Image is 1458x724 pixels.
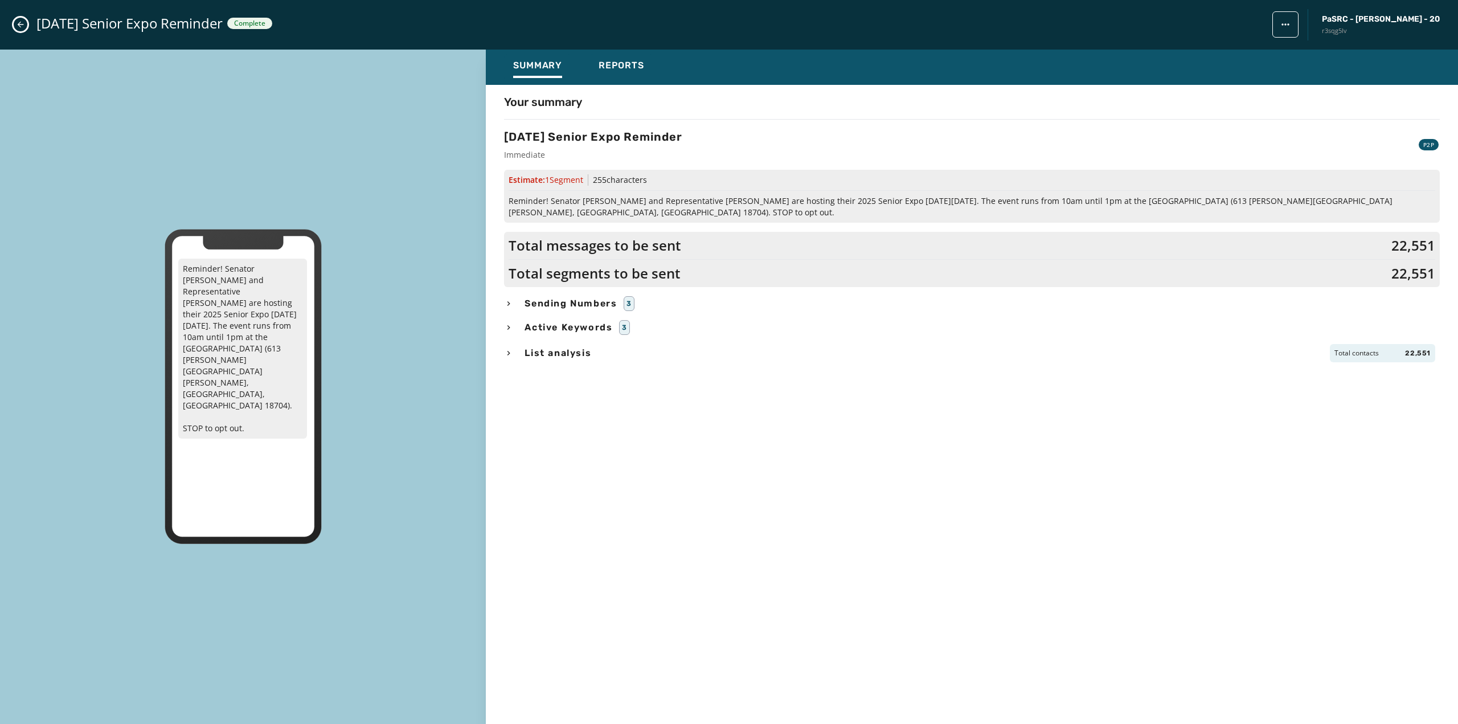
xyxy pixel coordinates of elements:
span: Reminder! Senator [PERSON_NAME] and Representative [PERSON_NAME] are hosting their 2025 Senior Ex... [509,195,1435,218]
div: P2P [1419,139,1439,150]
div: 3 [619,320,630,335]
span: 22,551 [1405,349,1431,358]
span: List analysis [522,346,593,360]
button: Sending Numbers3 [504,296,1440,311]
h4: Your summary [504,94,582,110]
span: 22,551 [1391,236,1435,255]
span: Summary [513,60,562,71]
span: 1 Segment [545,174,583,185]
span: Total segments to be sent [509,264,681,283]
button: Summary [504,54,571,80]
span: Total contacts [1334,349,1379,358]
span: Active Keywords [522,321,615,334]
span: Complete [234,19,265,28]
p: Reminder! Senator [PERSON_NAME] and Representative [PERSON_NAME] are hosting their 2025 Senior Ex... [178,259,307,439]
span: Estimate: [509,174,583,186]
span: 255 characters [593,174,647,185]
span: 22,551 [1391,264,1435,283]
button: Active Keywords3 [504,320,1440,335]
div: 3 [624,296,634,311]
span: PaSRC - [PERSON_NAME] - 20 [1322,14,1440,25]
span: Reports [599,60,644,71]
button: broadcast action menu [1272,11,1299,38]
span: Immediate [504,149,682,161]
span: Total messages to be sent [509,236,681,255]
button: List analysisTotal contacts22,551 [504,344,1440,362]
h3: [DATE] Senior Expo Reminder [504,129,682,145]
span: r3sqg5lv [1322,26,1440,36]
span: Sending Numbers [522,297,619,310]
button: Reports [589,54,653,80]
span: [DATE] Senior Expo Reminder [36,14,223,32]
